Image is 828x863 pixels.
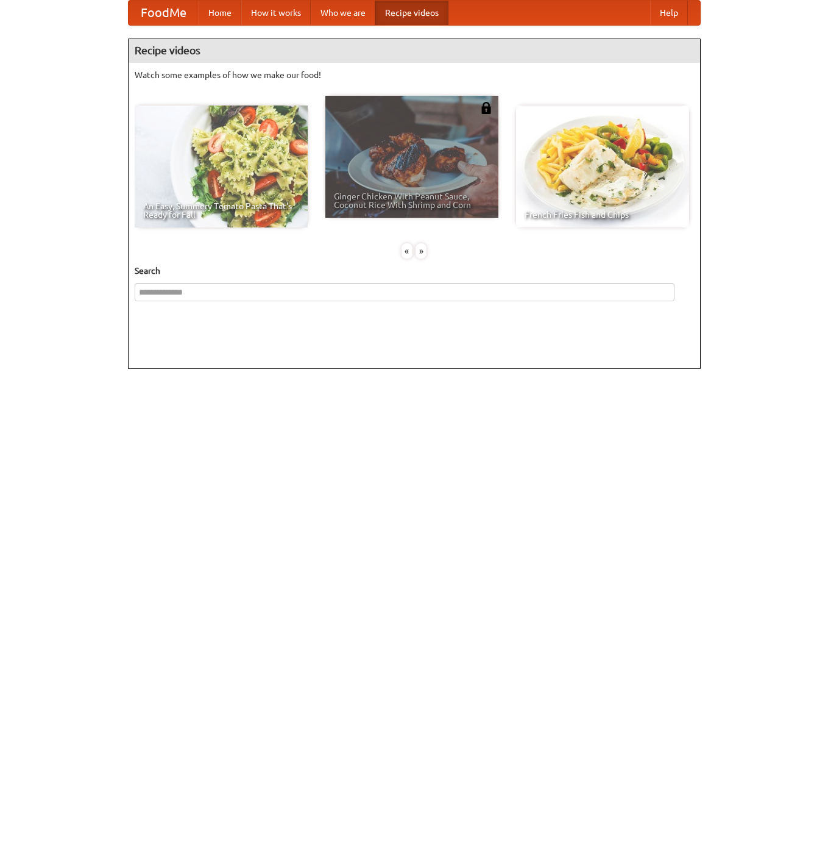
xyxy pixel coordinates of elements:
p: Watch some examples of how we make our food! [135,69,694,81]
div: » [416,243,426,259]
a: Home [199,1,241,25]
a: Who we are [311,1,375,25]
div: « [402,243,412,259]
a: Recipe videos [375,1,448,25]
a: French Fries Fish and Chips [516,106,689,227]
a: Help [650,1,688,25]
a: FoodMe [129,1,199,25]
img: 483408.png [480,102,492,114]
a: An Easy, Summery Tomato Pasta That's Ready for Fall [135,106,308,227]
span: French Fries Fish and Chips [525,210,681,219]
span: An Easy, Summery Tomato Pasta That's Ready for Fall [143,202,299,219]
a: How it works [241,1,311,25]
h5: Search [135,265,694,277]
h4: Recipe videos [129,38,700,63]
